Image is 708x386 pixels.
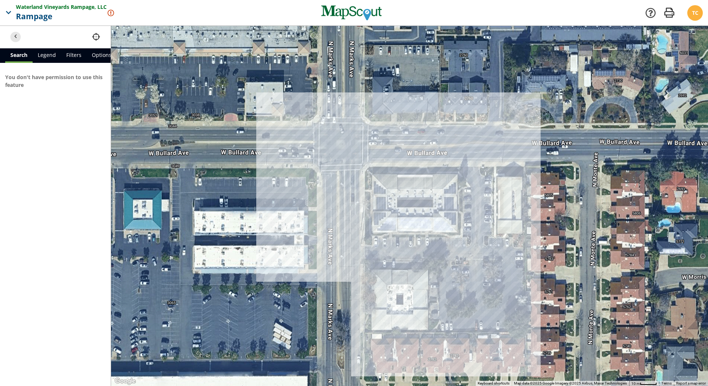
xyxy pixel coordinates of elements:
[5,48,33,63] a: Search
[514,381,627,385] span: Map data ©2025 Google Imagery ©2025 Airbus, Maxar Technologies
[661,381,672,385] a: Terms
[107,10,115,17] svg: You must make a billing account
[61,48,87,63] a: Filters
[33,48,61,63] a: Legend
[113,376,137,386] a: Open this area in Google Maps (opens a new window)
[320,3,383,23] img: MapScout
[645,7,657,19] a: Support Docs
[16,11,54,23] span: Rampage
[692,9,698,16] span: TC
[629,381,659,386] button: Map Scale: 10 m per 42 pixels
[16,3,97,11] span: Waterland Vineyards Rampage,
[676,381,706,385] a: Report a map error
[97,3,107,11] span: LLC
[631,382,640,386] span: 10 m
[113,376,137,386] img: Google
[478,381,510,386] button: Keyboard shortcuts
[5,74,103,88] span: You don't have permission to use this feature
[87,48,117,63] a: Options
